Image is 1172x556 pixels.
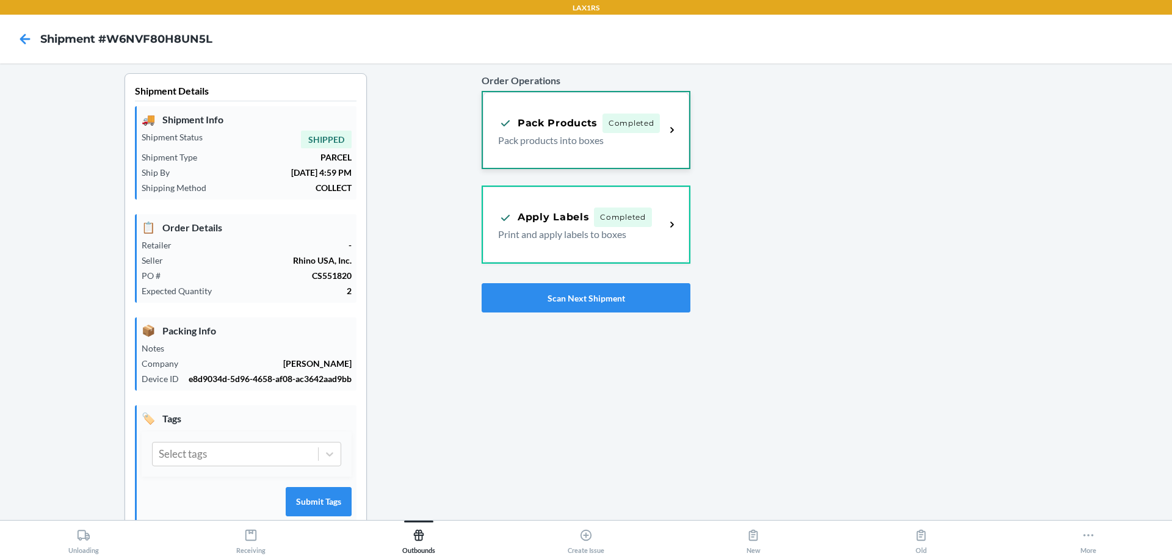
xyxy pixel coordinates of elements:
p: Rhino USA, Inc. [173,254,352,267]
p: e8d9034d-5d96-4658-af08-ac3642aad9bb [189,372,352,385]
p: [DATE] 4:59 PM [179,166,352,179]
p: Ship By [142,166,179,179]
p: [PERSON_NAME] [188,357,352,370]
p: 2 [222,284,352,297]
button: Submit Tags [286,487,352,516]
span: Completed [594,208,651,227]
div: Apply Labels [498,210,589,225]
div: Old [914,524,928,554]
button: Scan Next Shipment [482,283,690,312]
p: PO # [142,269,170,282]
p: Shipping Method [142,181,216,194]
div: Create Issue [568,524,604,554]
span: Completed [602,114,660,133]
button: Old [837,521,1004,554]
p: COLLECT [216,181,352,194]
p: PARCEL [207,151,352,164]
span: 🏷️ [142,410,155,427]
p: Notes [142,342,174,355]
p: Shipment Type [142,151,207,164]
p: Shipment Status [142,131,212,143]
span: SHIPPED [301,131,352,148]
p: Shipment Details [135,84,356,101]
p: Print and apply labels to boxes [498,227,656,242]
button: More [1005,521,1172,554]
div: Unloading [68,524,99,554]
div: Select tags [159,446,207,462]
p: CS551820 [170,269,352,282]
div: New [747,524,761,554]
div: Pack Products [498,115,598,131]
p: Packing Info [142,322,352,339]
div: Receiving [236,524,266,554]
div: Outbounds [402,524,435,554]
div: More [1080,524,1096,554]
p: Shipment Info [142,111,352,128]
p: Seller [142,254,173,267]
p: Device ID [142,372,189,385]
a: Pack ProductsCompletedPack products into boxes [482,91,690,169]
p: Company [142,357,188,370]
span: 🚚 [142,111,155,128]
p: Pack products into boxes [498,133,656,148]
button: Outbounds [335,521,502,554]
p: LAX1RS [573,2,599,13]
h4: Shipment #W6NVF80H8UN5L [40,31,212,47]
a: Apply LabelsCompletedPrint and apply labels to boxes [482,186,690,264]
span: 📋 [142,219,155,236]
p: - [181,239,352,251]
p: Tags [142,410,352,427]
button: Receiving [167,521,335,554]
p: Expected Quantity [142,284,222,297]
p: Order Operations [482,73,690,88]
p: Retailer [142,239,181,251]
button: New [670,521,837,554]
p: Order Details [142,219,352,236]
span: 📦 [142,322,155,339]
button: Create Issue [502,521,670,554]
